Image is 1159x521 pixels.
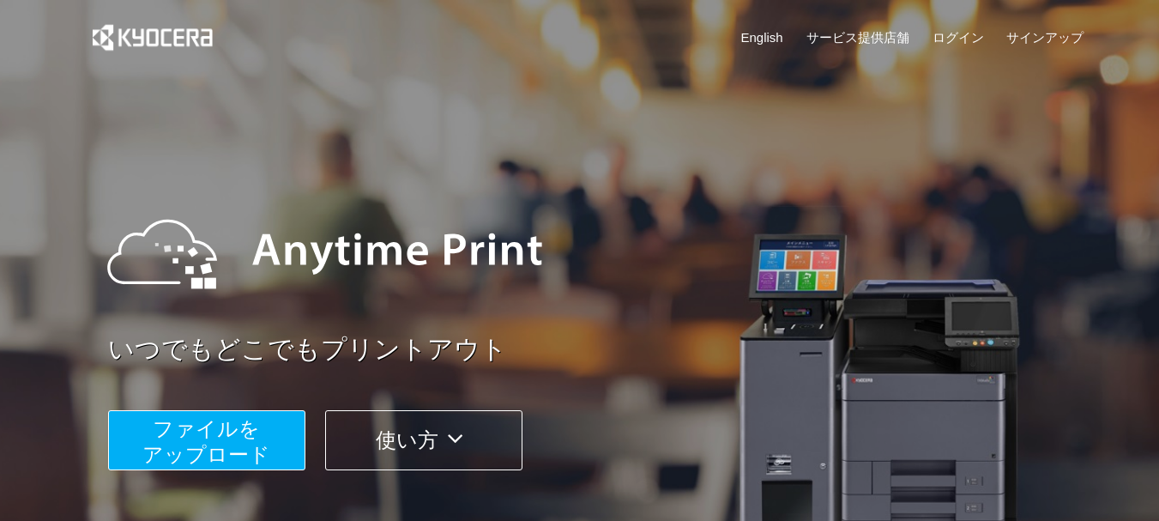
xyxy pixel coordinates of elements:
[1006,28,1084,46] a: サインアップ
[806,28,909,46] a: サービス提供店舗
[108,410,305,470] button: ファイルを​​アップロード
[325,410,522,470] button: 使い方
[741,28,783,46] a: English
[933,28,984,46] a: ログイン
[108,331,1095,368] a: いつでもどこでもプリントアウト
[142,417,270,466] span: ファイルを ​​アップロード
